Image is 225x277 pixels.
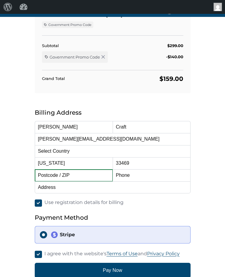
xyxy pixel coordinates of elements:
[167,43,183,49] div: $299.00
[44,251,180,256] span: I agree with the website's and
[35,121,113,133] input: First Name
[107,251,138,256] a: Terms of Use
[35,169,113,181] input: Postcode / ZIP
[113,169,191,181] input: Phone
[113,121,191,133] input: Last Name
[42,43,59,49] div: Subtotal
[48,22,92,27] span: Government Promo Code
[35,133,191,145] input: Email Address
[35,213,191,222] h5: Payment Method
[166,54,183,60] div: -$140.00
[147,251,180,256] a: Privacy Policy
[113,157,191,169] input: City
[42,76,65,82] div: Grand Total
[50,54,100,60] span: Government Promo Code
[51,231,58,238] img: stripe
[44,199,124,205] span: Use registration details for billing
[159,74,183,84] div: $159.00
[40,231,47,238] input: stripeStripe
[35,108,191,117] h5: Billing Address
[35,181,191,193] input: Address
[51,231,185,238] div: Stripe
